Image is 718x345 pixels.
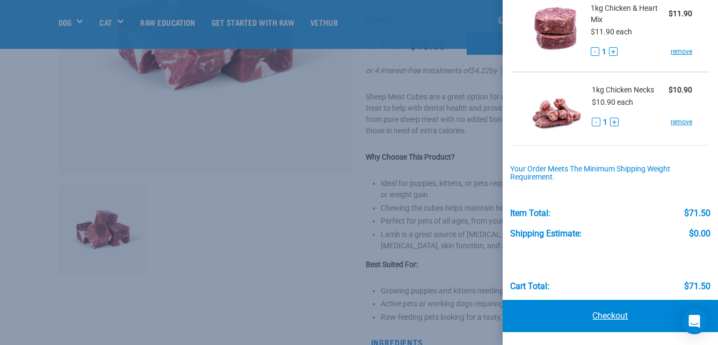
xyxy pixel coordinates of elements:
span: 1 [602,46,606,57]
span: $10.90 each [592,98,633,106]
strong: $11.90 [669,9,692,18]
a: Checkout [503,300,718,332]
div: Open Intercom Messenger [681,308,707,334]
div: Shipping Estimate: [510,229,582,239]
button: + [609,47,618,56]
div: Cart total: [510,282,549,291]
span: 1kg Chicken & Heart Mix [591,3,669,25]
button: - [591,47,599,56]
img: Chicken Necks [528,81,584,136]
div: Item Total: [510,209,550,218]
span: $11.90 each [591,27,632,36]
button: + [610,118,619,126]
span: 1kg Chicken Necks [592,84,654,96]
img: Chicken & Heart Mix [528,3,583,58]
span: 1 [603,117,607,128]
button: - [592,118,600,126]
div: $0.00 [689,229,710,239]
div: $71.50 [684,282,710,291]
strong: $10.90 [669,85,692,94]
div: $71.50 [684,209,710,218]
a: remove [671,117,692,127]
a: remove [671,47,692,56]
div: Your order meets the minimum shipping weight requirement. [510,165,711,182]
